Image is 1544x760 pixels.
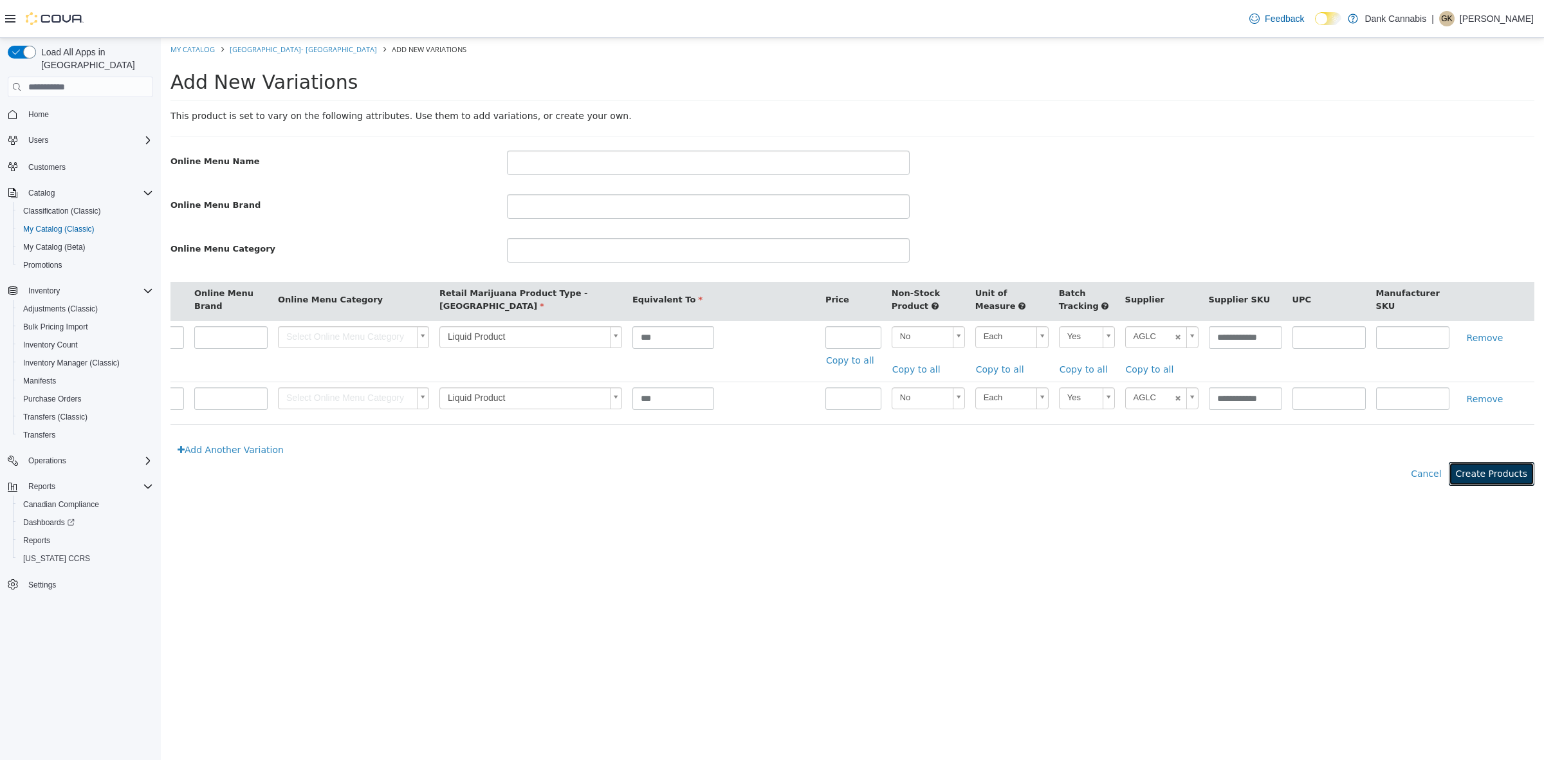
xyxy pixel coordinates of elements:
[23,304,98,314] span: Adjustments (Classic)
[815,289,870,309] span: Each
[10,33,197,55] span: Add New Variations
[18,497,104,512] a: Canadian Compliance
[28,286,60,296] span: Inventory
[18,427,60,443] a: Transfers
[13,390,158,408] button: Purchase Orders
[23,283,153,299] span: Inventory
[731,288,804,310] a: No
[898,349,954,371] a: Yes
[1288,424,1374,448] button: Create Products
[815,350,870,370] span: Each
[3,184,158,202] button: Catalog
[1265,12,1304,25] span: Feedback
[23,577,153,593] span: Settings
[814,250,855,273] span: Unit of Measure
[23,185,153,201] span: Catalog
[23,479,60,494] button: Reports
[18,203,106,219] a: Classification (Classic)
[1439,11,1455,26] div: Gurpreet Kalkat
[965,350,1010,370] span: AGLC
[8,100,153,627] nav: Complex example
[10,162,100,172] span: Online Menu Brand
[23,260,62,270] span: Promotions
[23,185,60,201] button: Catalog
[965,289,1010,309] span: AGLC
[117,349,268,371] a: Select Online Menu Category
[23,453,71,468] button: Operations
[23,453,153,468] span: Operations
[13,514,158,532] a: Dashboards
[13,532,158,550] button: Reports
[18,337,153,353] span: Inventory Count
[36,46,153,71] span: Load All Apps in [GEOGRAPHIC_DATA]
[899,289,937,309] span: Yes
[898,320,954,344] a: Copy to all
[23,133,53,148] button: Users
[279,349,461,371] a: Liquid Product
[279,289,444,310] span: Liquid Product
[23,394,82,404] span: Purchase Orders
[13,202,158,220] button: Classification (Classic)
[10,118,99,128] span: Online Menu Name
[118,289,251,310] span: Select Online Menu Category
[23,283,65,299] button: Inventory
[18,551,95,566] a: [US_STATE] CCRS
[964,320,1020,344] a: Copy to all
[23,322,88,332] span: Bulk Pricing Import
[23,224,95,234] span: My Catalog (Classic)
[18,497,153,512] span: Canadian Compliance
[18,239,91,255] a: My Catalog (Beta)
[899,350,937,370] span: Yes
[28,162,66,172] span: Customers
[13,408,158,426] button: Transfers (Classic)
[23,106,153,122] span: Home
[3,105,158,124] button: Home
[814,288,888,310] a: Each
[23,517,75,528] span: Dashboards
[731,250,779,273] span: Non-Stock Product
[23,107,54,122] a: Home
[279,350,444,371] span: Liquid Product
[231,6,306,16] span: Add New Variations
[33,250,93,273] span: Online Menu Brand
[13,496,158,514] button: Canadian Compliance
[28,135,48,145] span: Users
[28,109,49,120] span: Home
[665,257,688,266] span: Price
[23,577,61,593] a: Settings
[23,242,86,252] span: My Catalog (Beta)
[18,533,153,548] span: Reports
[69,6,216,16] a: [GEOGRAPHIC_DATA]- [GEOGRAPHIC_DATA]
[18,533,55,548] a: Reports
[18,203,153,219] span: Classification (Classic)
[117,288,268,310] a: Select Online Menu Category
[3,131,158,149] button: Users
[18,355,125,371] a: Inventory Manager (Classic)
[26,12,84,25] img: Cova
[472,257,542,266] span: Equivalent To
[1244,6,1309,32] a: Feedback
[23,430,55,440] span: Transfers
[23,206,101,216] span: Classification (Classic)
[279,250,427,273] span: Retail Marijuana Product Type - [GEOGRAPHIC_DATA]
[18,257,68,273] a: Promotions
[23,358,120,368] span: Inventory Manager (Classic)
[18,355,153,371] span: Inventory Manager (Classic)
[18,319,153,335] span: Bulk Pricing Import
[964,288,1038,310] a: AGLC
[964,257,1004,266] span: Supplier
[13,372,158,390] button: Manifests
[18,257,153,273] span: Promotions
[10,6,54,16] a: My Catalog
[23,133,153,148] span: Users
[279,288,461,310] a: Liquid Product
[18,337,83,353] a: Inventory Count
[18,391,87,407] a: Purchase Orders
[23,412,87,422] span: Transfers (Classic)
[18,373,61,389] a: Manifests
[18,515,80,530] a: Dashboards
[23,535,50,546] span: Reports
[18,239,153,255] span: My Catalog (Beta)
[3,575,158,594] button: Settings
[23,499,99,510] span: Canadian Compliance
